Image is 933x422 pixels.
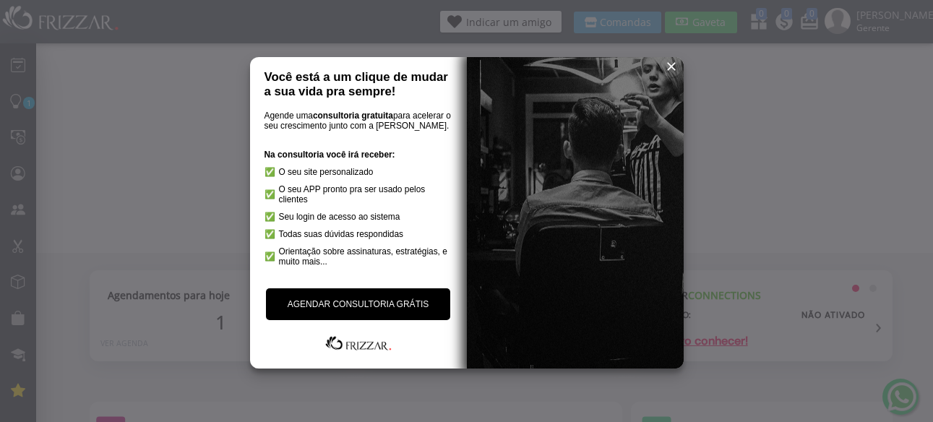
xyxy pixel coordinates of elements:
[661,56,682,77] button: ui-button
[322,335,395,352] img: Frizzar
[266,288,451,320] a: AGENDAR CONSULTORIA GRÁTIS
[265,212,452,222] li: Seu login de acesso ao sistema
[265,111,452,131] p: Agende uma para acelerar o seu crescimento junto com a [PERSON_NAME].
[265,70,452,99] h1: Você está a um clique de mudar a sua vida pra sempre!
[265,229,452,239] li: Todas suas dúvidas respondidas
[313,111,393,121] strong: consultoria gratuita
[265,184,452,204] li: O seu APP pronto pra ser usado pelos clientes
[265,246,452,267] li: Orientação sobre assinaturas, estratégias, e muito mais...
[265,167,452,177] li: O seu site personalizado
[265,150,395,160] strong: Na consultoria você irá receber:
